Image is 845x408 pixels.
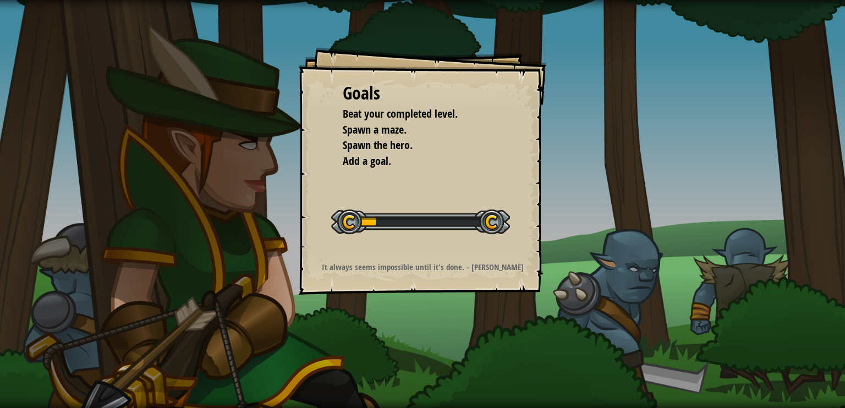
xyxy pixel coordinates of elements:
span: Spawn a maze. [343,122,407,137]
div: Goals [343,81,502,106]
strong: It always seems impossible until it's done. - [PERSON_NAME] [322,261,524,273]
span: Spawn the hero. [343,137,413,152]
span: Beat your completed level. [343,106,458,121]
span: Add a goal. [343,153,391,168]
li: Spawn a maze. [329,122,500,138]
li: Spawn the hero. [329,137,500,153]
li: Beat your completed level. [329,106,500,122]
li: Add a goal. [329,153,500,169]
